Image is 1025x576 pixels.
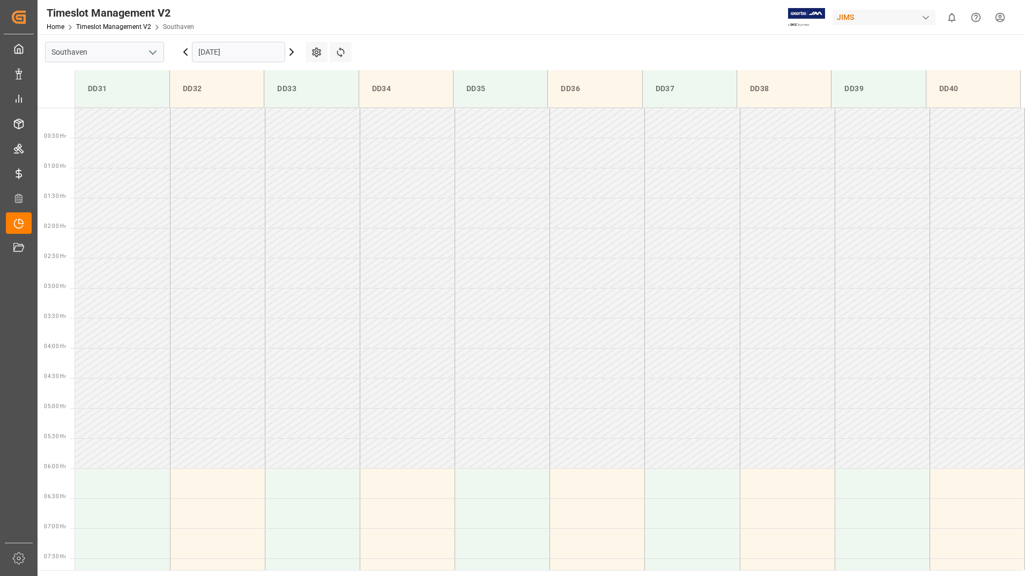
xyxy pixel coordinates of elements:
[44,403,66,409] span: 05:00 Hr
[44,193,66,199] span: 01:30 Hr
[144,44,160,61] button: open menu
[44,493,66,499] span: 06:30 Hr
[47,23,64,31] a: Home
[368,79,444,99] div: DD34
[44,553,66,559] span: 07:30 Hr
[462,79,539,99] div: DD35
[556,79,633,99] div: DD36
[44,433,66,439] span: 05:30 Hr
[44,253,66,259] span: 02:30 Hr
[44,523,66,529] span: 07:00 Hr
[935,79,1012,99] div: DD40
[45,42,164,62] input: Type to search/select
[651,79,728,99] div: DD37
[833,7,940,27] button: JIMS
[179,79,255,99] div: DD32
[44,133,66,139] span: 00:30 Hr
[746,79,822,99] div: DD38
[76,23,151,31] a: Timeslot Management V2
[840,79,917,99] div: DD39
[44,463,66,469] span: 06:00 Hr
[788,8,825,27] img: Exertis%20JAM%20-%20Email%20Logo.jpg_1722504956.jpg
[84,79,161,99] div: DD31
[44,313,66,319] span: 03:30 Hr
[940,5,964,29] button: show 0 new notifications
[192,42,285,62] input: DD-MM-YYYY
[833,10,935,25] div: JIMS
[273,79,350,99] div: DD33
[44,373,66,379] span: 04:30 Hr
[44,223,66,229] span: 02:00 Hr
[44,343,66,349] span: 04:00 Hr
[47,5,194,21] div: Timeslot Management V2
[964,5,988,29] button: Help Center
[44,163,66,169] span: 01:00 Hr
[44,283,66,289] span: 03:00 Hr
